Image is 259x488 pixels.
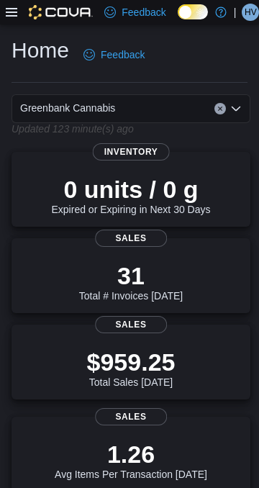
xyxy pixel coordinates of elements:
[55,440,207,480] div: Avg Items Per Transaction [DATE]
[214,103,226,114] button: Clear input
[52,175,211,204] p: 0 units / 0 g
[12,36,69,65] h1: Home
[55,440,207,469] p: 1.26
[230,103,242,114] button: Open list of options
[93,143,170,161] span: Inventory
[95,316,167,333] span: Sales
[178,4,208,19] input: Dark Mode
[20,99,115,117] span: Greenbank Cannabis
[78,40,150,69] a: Feedback
[79,261,183,290] p: 31
[12,123,134,135] p: Updated 123 minute(s) ago
[122,5,165,19] span: Feedback
[242,4,259,21] div: Heera Verma
[101,48,145,62] span: Feedback
[234,4,237,21] p: |
[87,348,176,388] div: Total Sales [DATE]
[87,348,176,376] p: $959.25
[79,261,183,302] div: Total # Invoices [DATE]
[29,5,93,19] img: Cova
[245,4,257,21] span: HV
[95,408,167,425] span: Sales
[52,175,211,215] div: Expired or Expiring in Next 30 Days
[95,230,167,247] span: Sales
